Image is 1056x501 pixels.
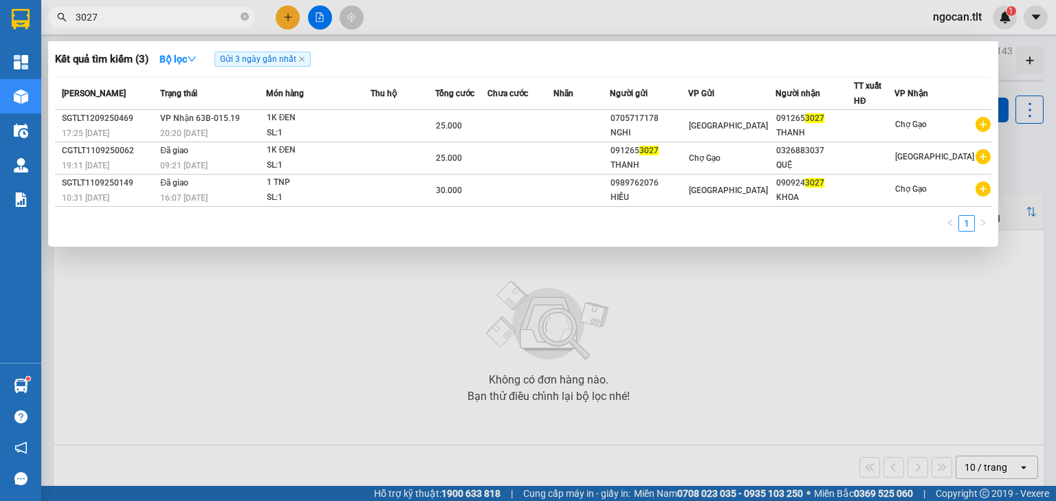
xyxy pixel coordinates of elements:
[436,121,462,131] span: 25.000
[62,193,109,203] span: 10:31 [DATE]
[187,54,197,64] span: down
[776,144,854,158] div: 0326883037
[942,215,958,232] li: Previous Page
[14,124,28,138] img: warehouse-icon
[775,89,820,98] span: Người nhận
[160,89,197,98] span: Trạng thái
[854,81,881,106] span: TT xuất HĐ
[267,175,370,190] div: 1 TNP
[895,184,927,194] span: Chợ Gạo
[436,153,462,163] span: 25.000
[76,10,238,25] input: Tìm tên, số ĐT hoặc mã đơn
[976,117,991,132] span: plus-circle
[57,12,67,22] span: search
[14,158,28,172] img: warehouse-icon
[14,192,28,207] img: solution-icon
[160,129,208,138] span: 20:20 [DATE]
[371,89,397,98] span: Thu hộ
[14,55,28,69] img: dashboard-icon
[894,89,928,98] span: VP Nhận
[298,56,305,63] span: close
[26,377,30,381] sup: 1
[610,158,688,172] div: THANH
[688,89,714,98] span: VP Gửi
[241,11,249,24] span: close-circle
[160,193,208,203] span: 16:07 [DATE]
[435,89,474,98] span: Tổng cước
[214,52,311,67] span: Gửi 3 ngày gần nhất
[958,215,975,232] li: 1
[639,146,659,155] span: 3027
[266,89,304,98] span: Món hàng
[160,161,208,170] span: 09:21 [DATE]
[776,111,854,126] div: 091265
[776,126,854,140] div: THANH
[62,176,156,190] div: SGTLT1109250149
[14,441,27,454] span: notification
[148,48,208,70] button: Bộ lọcdown
[55,52,148,67] h3: Kết quả tìm kiếm ( 3 )
[160,178,188,188] span: Đã giao
[62,129,109,138] span: 17:25 [DATE]
[776,190,854,205] div: KHOA
[776,176,854,190] div: 090924
[267,126,370,141] div: SL: 1
[610,176,688,190] div: 0989762076
[946,219,954,227] span: left
[267,190,370,205] div: SL: 1
[776,158,854,172] div: QUỆ
[62,111,156,126] div: SGTLT1209250469
[610,89,648,98] span: Người gửi
[267,111,370,126] div: 1K ĐEN
[976,181,991,197] span: plus-circle
[267,158,370,173] div: SL: 1
[975,215,991,232] button: right
[62,161,109,170] span: 19:11 [DATE]
[487,89,528,98] span: Chưa cước
[895,120,927,129] span: Chợ Gạo
[976,149,991,164] span: plus-circle
[241,12,249,21] span: close-circle
[62,89,126,98] span: [PERSON_NAME]
[160,146,188,155] span: Đã giao
[159,54,197,65] strong: Bộ lọc
[975,215,991,232] li: Next Page
[14,89,28,104] img: warehouse-icon
[689,186,768,195] span: [GEOGRAPHIC_DATA]
[689,121,768,131] span: [GEOGRAPHIC_DATA]
[12,9,30,30] img: logo-vxr
[610,126,688,140] div: NGHI
[160,113,240,123] span: VP Nhận 63B-015.19
[436,186,462,195] span: 30.000
[14,472,27,485] span: message
[62,144,156,158] div: CGTLT1109250062
[979,219,987,227] span: right
[14,410,27,423] span: question-circle
[610,144,688,158] div: 091265
[959,216,974,231] a: 1
[610,190,688,205] div: HIẾU
[895,152,974,162] span: [GEOGRAPHIC_DATA]
[805,178,824,188] span: 3027
[805,113,824,123] span: 3027
[689,153,720,163] span: Chợ Gạo
[14,379,28,393] img: warehouse-icon
[610,111,688,126] div: 0705717178
[267,143,370,158] div: 1K ĐEN
[553,89,573,98] span: Nhãn
[942,215,958,232] button: left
